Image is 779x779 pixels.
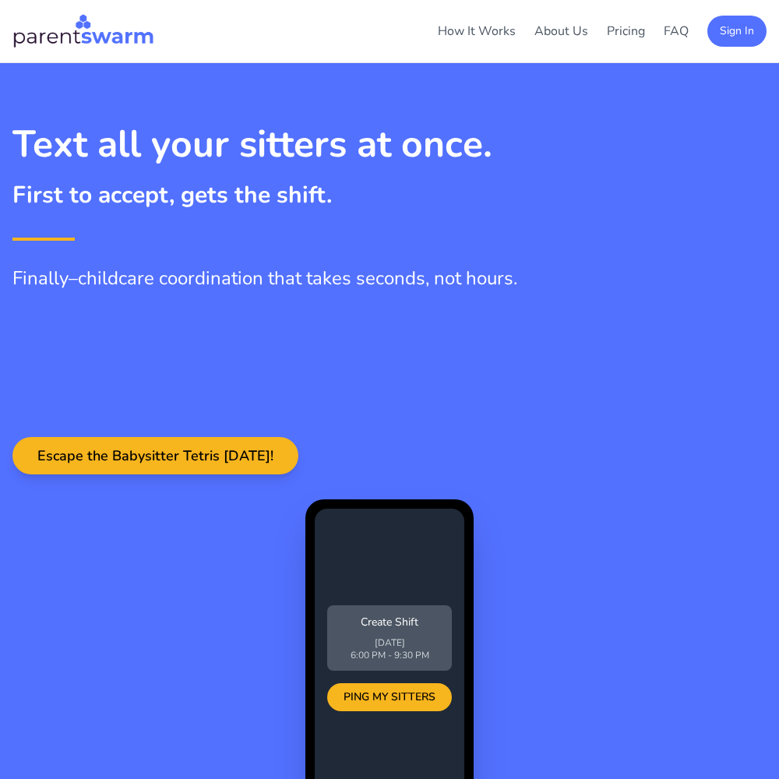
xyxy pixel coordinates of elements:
img: Parentswarm Logo [12,12,154,50]
a: FAQ [664,23,689,40]
a: How It Works [438,23,516,40]
div: PING MY SITTERS [327,683,452,711]
button: Escape the Babysitter Tetris [DATE]! [12,437,298,474]
p: 6:00 PM - 9:30 PM [337,649,442,661]
p: [DATE] [337,636,442,649]
a: About Us [534,23,588,40]
button: Sign In [707,16,767,47]
a: Sign In [707,22,767,39]
p: Create Shift [337,615,442,630]
a: Escape the Babysitter Tetris [DATE]! [12,448,298,465]
a: Pricing [607,23,645,40]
